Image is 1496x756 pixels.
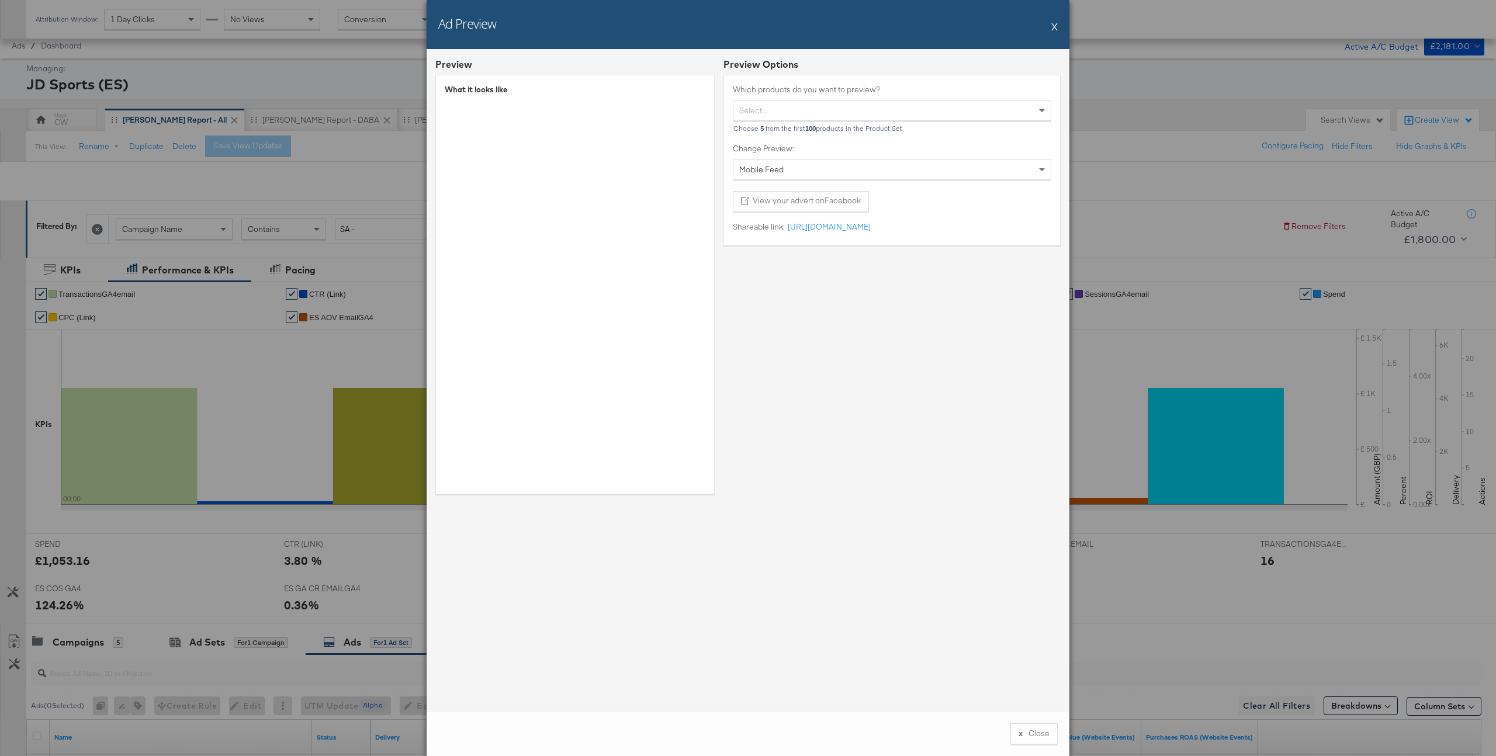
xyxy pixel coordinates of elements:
[435,58,472,71] div: Preview
[785,221,871,233] a: [URL][DOMAIN_NAME]
[760,124,764,133] b: 5
[733,191,869,212] button: View your advert onFacebook
[1010,723,1058,744] button: xClose
[1051,15,1058,38] button: X
[1019,728,1023,739] div: x
[723,58,1061,71] div: Preview Options
[438,15,496,32] h2: Ad Preview
[733,84,1051,95] label: Which products do you want to preview?
[739,164,784,175] span: Mobile Feed
[805,124,816,133] b: 100
[445,84,705,95] div: What it looks like
[733,143,1051,154] label: Change Preview:
[733,221,785,233] label: Shareable link:
[733,100,1051,120] div: Select...
[733,124,1051,133] div: Choose from the first products in the Product Set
